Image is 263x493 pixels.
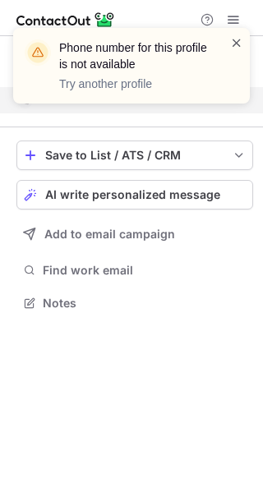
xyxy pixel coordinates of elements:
[44,228,175,241] span: Add to email campaign
[45,149,224,162] div: Save to List / ATS / CRM
[45,188,220,201] span: AI write personalized message
[43,263,247,278] span: Find work email
[16,292,253,315] button: Notes
[43,296,247,311] span: Notes
[25,39,51,66] img: warning
[16,259,253,282] button: Find work email
[16,219,253,249] button: Add to email campaign
[16,10,115,30] img: ContactOut v5.3.10
[16,180,253,210] button: AI write personalized message
[16,141,253,170] button: save-profile-one-click
[59,76,210,92] p: Try another profile
[59,39,210,72] header: Phone number for this profile is not available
